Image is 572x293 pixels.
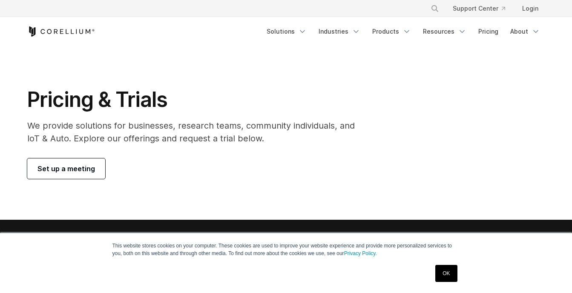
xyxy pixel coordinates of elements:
a: Privacy Policy. [344,250,377,256]
a: Support Center [446,1,512,16]
a: OK [435,265,457,282]
a: Corellium Home [27,26,95,37]
button: Search [427,1,443,16]
div: Navigation Menu [420,1,545,16]
h1: Pricing & Trials [27,87,367,112]
div: Navigation Menu [262,24,545,39]
p: This website stores cookies on your computer. These cookies are used to improve your website expe... [112,242,460,257]
a: Pricing [473,24,503,39]
p: We provide solutions for businesses, research teams, community individuals, and IoT & Auto. Explo... [27,119,367,145]
a: Login [515,1,545,16]
a: About [505,24,545,39]
a: Industries [313,24,365,39]
a: Solutions [262,24,312,39]
a: Resources [418,24,471,39]
span: Set up a meeting [37,164,95,174]
a: Set up a meeting [27,158,105,179]
a: Products [367,24,416,39]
